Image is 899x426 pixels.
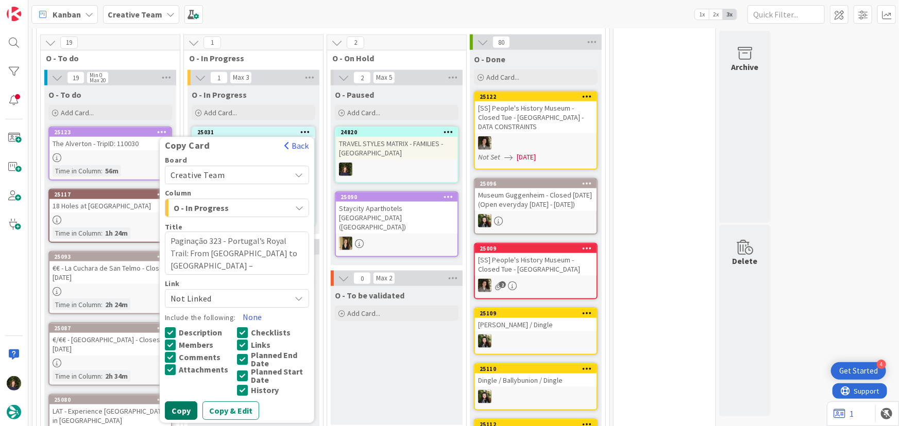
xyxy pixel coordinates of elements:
[49,252,171,284] div: 25093€€ - La Cuchara de San Telmo - Closes [DATE]
[90,78,106,83] div: Max 20
[336,192,457,234] div: 25090Staycity Aparthotels [GEOGRAPHIC_DATA] ([GEOGRAPHIC_DATA])
[49,190,171,199] div: 25117
[49,261,171,284] div: €€ - La Cuchara de San Telmo - Closes [DATE]
[179,341,213,349] span: Members
[236,308,268,326] button: None
[723,9,737,20] span: 3x
[54,396,171,403] div: 25080
[165,314,236,321] label: Include the following:
[733,255,758,267] div: Delete
[478,390,491,403] img: BC
[60,37,78,49] span: 19
[103,227,130,239] div: 1h 24m
[174,202,251,215] span: O - In Progress
[480,365,597,372] div: 25110
[202,401,259,420] button: Copy & Edit
[475,279,597,292] div: MS
[192,90,247,100] span: O - In Progress
[475,374,597,387] div: Dingle / Ballybunion / Dingle
[336,237,457,250] div: SP
[336,137,457,159] div: TRAVEL STYLES MATRIX - FAMILIES - [GEOGRAPHIC_DATA]
[53,8,81,21] span: Kanban
[49,324,171,333] div: 25087
[475,364,597,387] div: 25110Dingle / Ballybunion / Dingle
[7,405,21,419] img: avatar
[336,128,457,137] div: 24820
[493,36,510,48] span: 80
[7,7,21,21] img: Visit kanbanzone.com
[339,237,352,250] img: SP
[251,341,270,349] span: Links
[336,202,457,234] div: Staycity Aparthotels [GEOGRAPHIC_DATA] ([GEOGRAPHIC_DATA])
[499,281,506,288] span: 2
[171,291,286,306] span: Not Linked
[101,165,103,176] span: :
[353,272,371,285] span: 0
[475,244,597,276] div: 25009[SS] People's History Museum - Closed Tue - [GEOGRAPHIC_DATA]
[165,363,237,376] button: Attachments
[165,280,180,287] span: Link
[480,245,597,252] div: 25009
[478,279,491,292] img: MS
[475,92,597,133] div: 25122[SS] People's History Museum - Closed Tue - [GEOGRAPHIC_DATA] - DATA CONSTRAINTS
[197,129,314,136] div: 25031
[480,310,597,317] div: 25109
[335,90,374,100] span: O - Paused
[103,370,130,382] div: 2h 34m
[237,351,309,367] button: Planned End Date
[475,390,597,403] div: BC
[376,276,392,281] div: Max 2
[478,214,491,227] img: BC
[160,141,215,151] span: Copy Card
[475,244,597,253] div: 25009
[165,339,237,351] button: Members
[165,157,188,164] span: Board
[709,9,723,20] span: 2x
[237,326,309,339] button: Checklists
[203,37,221,49] span: 1
[834,407,854,420] a: 1
[695,9,709,20] span: 1x
[54,253,171,260] div: 25093
[475,334,597,348] div: BC
[478,334,491,348] img: BC
[49,128,171,137] div: 25123
[376,75,392,80] div: Max 5
[103,165,121,176] div: 56m
[332,53,453,63] span: O - On Hold
[335,290,404,300] span: O - To be validated
[237,367,309,384] button: Planned Start Date
[101,370,103,382] span: :
[189,53,310,63] span: O - In Progress
[839,366,878,376] div: Get Started
[475,253,597,276] div: [SS] People's History Museum - Closed Tue - [GEOGRAPHIC_DATA]
[7,376,21,390] img: MC
[237,339,309,351] button: Links
[237,384,309,396] button: History
[475,179,597,188] div: 25096
[251,386,279,394] span: History
[165,232,309,275] textarea: Paginação 323 - Portugal’s Royal Trail: From [GEOGRAPHIC_DATA] to [GEOGRAPHIC_DATA] – [GEOGRAPHIC...
[193,128,314,178] div: 25031Copy CardBackBoardCreative TeamColumnO - In ProgressTitlePaginação 323 - Portugal’s Royal Tr...
[108,9,162,20] b: Creative Team
[475,188,597,211] div: Museum Guggenheim - Closed [DATE] (Open everyday [DATE] - [DATE])
[101,299,103,310] span: :
[347,108,380,117] span: Add Card...
[179,365,228,374] span: Attachments
[165,401,197,420] button: Copy
[165,190,192,197] span: Column
[193,128,314,137] div: 25031Copy CardBackBoardCreative TeamColumnO - In ProgressTitlePaginação 323 - Portugal’s Royal Tr...
[475,101,597,133] div: [SS] People's History Museum - Closed Tue - [GEOGRAPHIC_DATA] - DATA CONSTRAINTS
[353,72,371,84] span: 2
[251,367,309,384] span: Planned Start Date
[179,328,222,336] span: Description
[474,54,505,64] span: O - Done
[475,309,597,318] div: 25109
[480,180,597,187] div: 25096
[49,128,171,150] div: 25123The Alverton - TripID: 110030
[347,309,380,318] span: Add Card...
[475,309,597,331] div: 25109[PERSON_NAME] / Dingle
[61,108,94,117] span: Add Card...
[339,163,352,176] img: MC
[210,72,228,84] span: 1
